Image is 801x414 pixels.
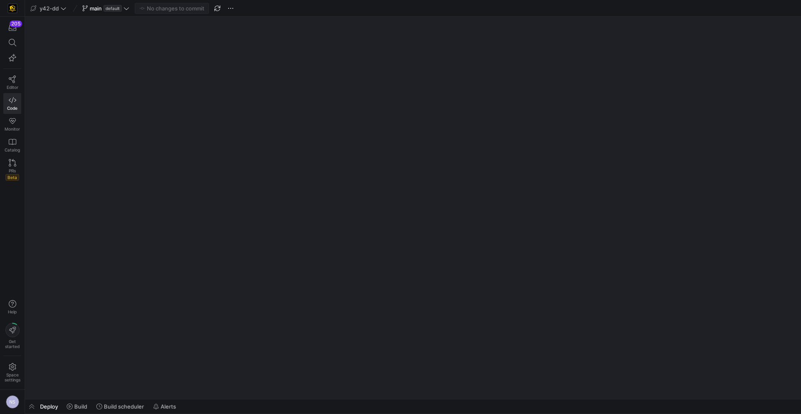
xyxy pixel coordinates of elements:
button: Build scheduler [93,399,148,414]
div: NS [6,395,19,409]
a: Catalog [3,135,21,156]
a: Spacesettings [3,359,21,386]
a: PRsBeta [3,156,21,184]
button: Help [3,296,21,318]
a: Code [3,93,21,114]
span: Monitor [5,126,20,131]
span: Code [7,106,18,111]
a: Editor [3,72,21,93]
span: Deploy [40,403,58,410]
span: Get started [5,339,20,349]
button: 205 [3,20,21,35]
img: https://storage.googleapis.com/y42-prod-data-exchange/images/uAsz27BndGEK0hZWDFeOjoxA7jCwgK9jE472... [8,4,17,13]
div: 205 [10,20,22,27]
span: Build scheduler [104,403,144,410]
button: Alerts [149,399,180,414]
span: y42-dd [40,5,59,12]
span: main [90,5,102,12]
a: https://storage.googleapis.com/y42-prod-data-exchange/images/uAsz27BndGEK0hZWDFeOjoxA7jCwgK9jE472... [3,1,21,15]
a: Monitor [3,114,21,135]
button: NS [3,393,21,411]
button: Getstarted [3,320,21,352]
span: Beta [5,174,19,181]
button: Build [63,399,91,414]
span: Build [74,403,87,410]
span: Catalog [5,147,20,152]
span: default [103,5,122,12]
span: PRs [9,168,16,173]
button: y42-dd [28,3,68,14]
span: Space settings [5,372,20,382]
span: Help [7,309,18,314]
button: maindefault [80,3,131,14]
span: Editor [7,85,18,90]
span: Alerts [161,403,176,410]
